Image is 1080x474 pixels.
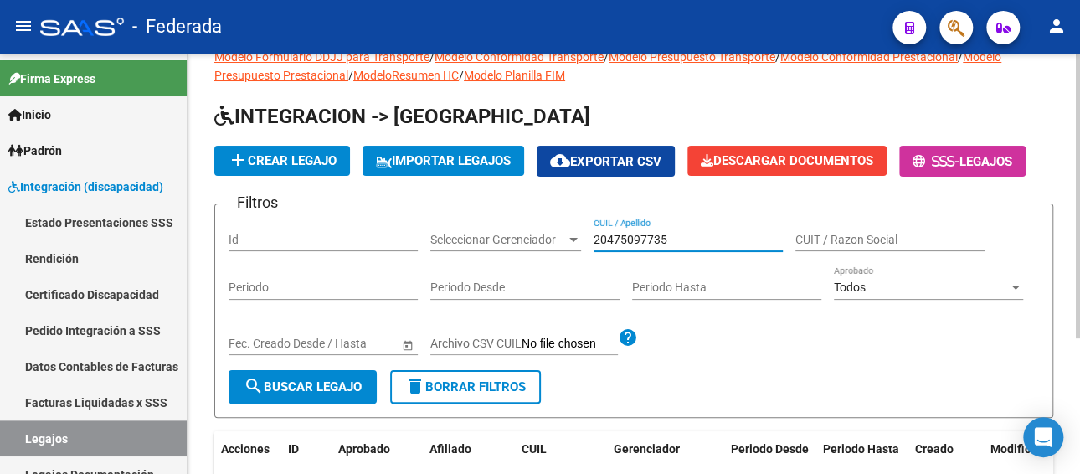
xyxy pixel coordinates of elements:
span: Exportar CSV [550,154,661,169]
button: IMPORTAR LEGAJOS [363,146,524,176]
input: Fecha inicio [229,337,290,351]
mat-icon: add [228,150,248,170]
mat-icon: cloud_download [550,151,570,171]
span: ID [288,442,299,456]
mat-icon: person [1047,16,1067,36]
span: Gerenciador [614,442,680,456]
mat-icon: search [244,376,264,396]
span: Inicio [8,106,51,124]
input: Fecha fin [304,337,386,351]
span: Modificado [990,442,1051,456]
span: IMPORTAR LEGAJOS [376,153,511,168]
a: Modelo Conformidad Prestacional [780,50,958,64]
span: - [913,154,959,169]
span: Archivo CSV CUIL [430,337,522,350]
div: Open Intercom Messenger [1023,417,1063,457]
mat-icon: menu [13,16,33,36]
button: Descargar Documentos [687,146,887,176]
span: Firma Express [8,70,95,88]
mat-icon: delete [405,376,425,396]
span: Padrón [8,142,62,160]
span: Seleccionar Gerenciador [430,233,566,247]
span: Periodo Hasta [823,442,899,456]
span: Periodo Desde [731,442,809,456]
span: Descargar Documentos [701,153,873,168]
a: Modelo Planilla FIM [464,69,565,82]
span: CUIL [522,442,547,456]
a: ModeloResumen HC [353,69,459,82]
span: Acciones [221,442,270,456]
span: Buscar Legajo [244,379,362,394]
a: Modelo Conformidad Transporte [435,50,604,64]
a: Modelo Presupuesto Transporte [609,50,775,64]
span: Integración (discapacidad) [8,178,163,196]
button: Buscar Legajo [229,370,377,404]
span: Borrar Filtros [405,379,526,394]
a: Modelo Formulario DDJJ para Transporte [214,50,429,64]
span: Legajos [959,154,1012,169]
span: Crear Legajo [228,153,337,168]
span: Aprobado [338,442,390,456]
input: Archivo CSV CUIL [522,337,618,352]
button: Open calendar [399,336,416,353]
span: Creado [915,442,954,456]
span: - Federada [132,8,222,45]
span: Todos [834,281,866,294]
button: -Legajos [899,146,1026,177]
button: Borrar Filtros [390,370,541,404]
mat-icon: help [618,327,638,348]
span: INTEGRACION -> [GEOGRAPHIC_DATA] [214,105,590,128]
h3: Filtros [229,191,286,214]
button: Crear Legajo [214,146,350,176]
button: Exportar CSV [537,146,675,177]
span: Afiliado [429,442,471,456]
